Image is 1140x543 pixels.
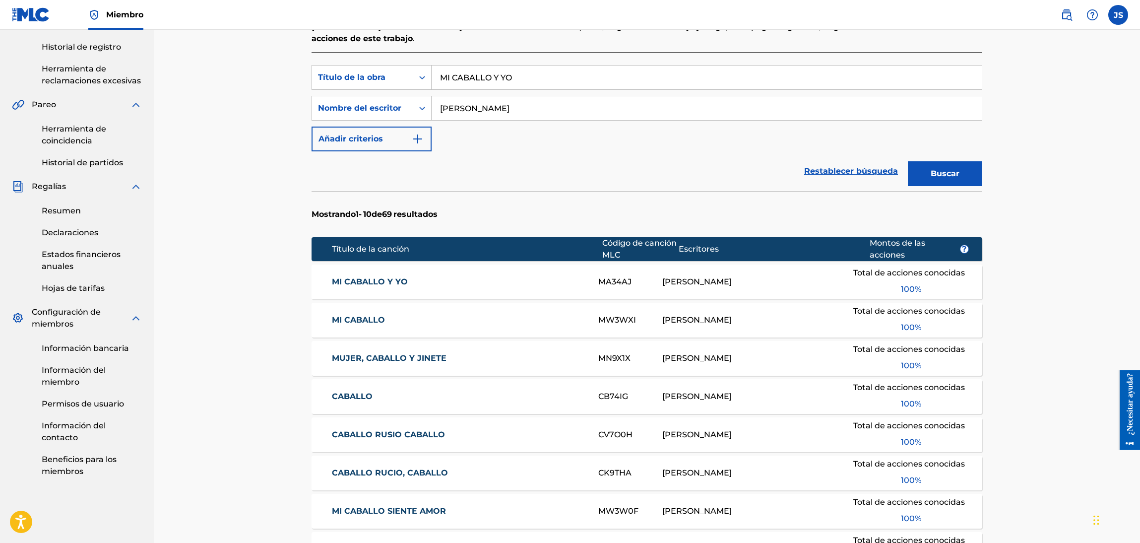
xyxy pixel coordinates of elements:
font: % [915,323,921,332]
font: % [915,361,921,370]
div: Arrastrar [1093,505,1099,535]
img: buscar [1061,9,1073,21]
font: Pareo [32,100,56,109]
font: MI CABALLO [332,315,385,325]
font: CV7O0H [598,430,633,439]
img: Configuración de miembros [12,312,24,324]
font: 100 [901,399,915,408]
img: ayuda [1086,9,1098,21]
a: Búsqueda pública [1057,5,1077,25]
a: Hojas de tarifas [42,282,142,294]
font: [PERSON_NAME] [662,506,732,516]
font: Historial de partidos [42,158,123,167]
a: MI CABALLO Y YO [332,276,585,288]
font: CABALLO RUSIO CABALLO [332,430,445,439]
div: Widget de chat [1090,495,1140,543]
font: Total de acciones conocidas [853,459,965,469]
a: Permisos de usuario [42,398,142,410]
font: Código de canción MLC [602,238,677,260]
a: Estados financieros anuales [42,249,142,272]
font: Regalías [32,182,66,191]
a: Resumen [42,205,142,217]
font: MI CABALLO SIENTE AMOR [332,506,446,516]
font: [PERSON_NAME] [662,468,732,477]
font: Estados financieros anuales [42,250,121,271]
font: MW3WXI [598,315,636,325]
font: % [915,514,921,523]
a: CABALLO RUSIO CABALLO [332,429,585,441]
font: 100 [901,514,915,523]
font: Total de acciones conocidas [853,421,965,430]
font: Información del contacto [42,421,106,442]
a: Declaraciones [42,227,142,239]
font: Total de acciones conocidas [853,306,965,316]
font: ? [962,244,966,254]
font: [PERSON_NAME] [662,315,732,325]
a: Historial de registro [42,41,142,53]
font: Beneficios para los miembros [42,455,117,476]
font: Resumen [42,206,81,215]
font: Título de la canción [332,244,409,254]
font: Miembro [106,10,143,19]
font: 10 [363,209,372,219]
font: de [372,209,382,219]
img: 9d2ae6d4665cec9f34b9.svg [412,133,424,145]
font: Mostrando [312,209,356,219]
a: MI CABALLO [332,314,585,326]
button: Buscar [908,161,982,186]
font: [PERSON_NAME] [662,277,732,286]
form: Formulario de búsqueda [312,65,982,191]
font: [PERSON_NAME] [662,353,732,363]
font: Título de la obra [318,72,385,82]
img: Titular de los derechos superior [88,9,100,21]
a: Información bancaria [42,342,142,354]
img: Pareo [12,99,24,111]
font: 100 [901,361,915,370]
a: Herramienta de reclamaciones excesivas [42,63,142,87]
font: 100 [901,437,915,447]
font: 100 [901,284,915,294]
a: MI CABALLO SIENTE AMOR [332,505,585,517]
font: Escritores [679,244,719,254]
font: % [915,437,921,447]
font: Total de acciones conocidas [853,268,965,277]
font: CABALLO [332,392,373,401]
font: % [915,399,921,408]
font: MW3W0F [598,506,638,516]
font: CABALLO RUCIO, CABALLO [332,468,448,477]
img: expandir [130,99,142,111]
font: % [915,475,921,485]
font: Configuración de miembros [32,307,101,329]
font: Total de acciones conocidas [853,344,965,354]
font: [PERSON_NAME] [662,430,732,439]
font: Herramienta de coincidencia [42,124,106,145]
font: MN9X1X [598,353,631,363]
font: 1 [356,209,359,219]
font: 100 [901,323,915,332]
a: Herramienta de coincidencia [42,123,142,147]
iframe: Centro de recursos [1112,370,1140,450]
button: Añadir criterios [312,127,432,151]
font: . [413,34,415,43]
a: CABALLO [332,391,585,403]
font: 100 [901,475,915,485]
font: MI CABALLO Y YO [332,277,408,286]
font: 69 [382,209,392,219]
font: Total de acciones conocidas [853,497,965,507]
font: resultados [393,209,438,219]
font: Montos de las acciones [870,238,925,260]
a: Historial de partidos [42,157,142,169]
font: Restablecer búsqueda [804,166,898,176]
font: Nombre del escritor [318,103,401,113]
div: Menú de usuario [1108,5,1128,25]
div: Ayuda [1082,5,1102,25]
a: CABALLO RUCIO, CABALLO [332,467,585,479]
a: Información del miembro [42,364,142,388]
img: Regalías [12,181,24,193]
font: Total de acciones conocidas [853,383,965,392]
font: Permisos de usuario [42,399,124,408]
img: Logotipo del MLC [12,7,50,22]
a: MUJER, CABALLO Y JINETE [332,352,585,364]
img: expandir [130,181,142,193]
font: - [359,209,362,219]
